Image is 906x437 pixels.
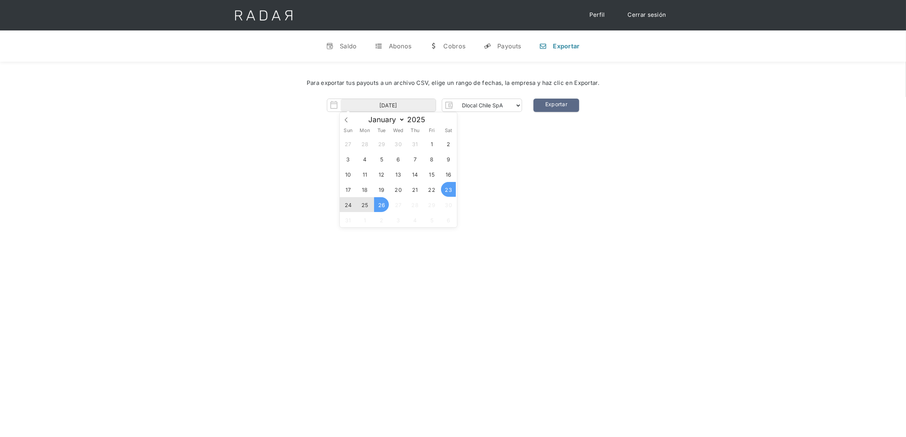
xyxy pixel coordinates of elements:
[374,182,389,197] span: August 19, 2025
[341,152,355,166] span: August 3, 2025
[341,136,355,151] span: July 27, 2025
[441,167,456,182] span: August 16, 2025
[390,128,407,133] span: Wed
[424,212,439,227] span: September 5, 2025
[441,152,456,166] span: August 9, 2025
[341,212,355,227] span: August 31, 2025
[405,115,432,124] input: Year
[374,152,389,166] span: August 5, 2025
[357,152,372,166] span: August 4, 2025
[441,182,456,197] span: August 23, 2025
[340,42,357,50] div: Saldo
[341,197,355,212] span: August 24, 2025
[357,182,372,197] span: August 18, 2025
[441,197,456,212] span: August 30, 2025
[441,136,456,151] span: August 2, 2025
[497,42,521,50] div: Payouts
[407,128,424,133] span: Thu
[374,136,389,151] span: July 29, 2025
[408,136,422,151] span: July 31, 2025
[341,182,355,197] span: August 17, 2025
[441,212,456,227] span: September 6, 2025
[357,136,372,151] span: July 28, 2025
[340,128,357,133] span: Sun
[430,42,437,50] div: w
[484,42,491,50] div: y
[440,128,457,133] span: Sat
[443,42,465,50] div: Cobros
[373,128,390,133] span: Tue
[374,212,389,227] span: September 2, 2025
[391,182,406,197] span: August 20, 2025
[365,115,405,124] select: Month
[539,42,547,50] div: n
[391,152,406,166] span: August 6, 2025
[620,8,674,22] a: Cerrar sesión
[553,42,580,50] div: Exportar
[391,167,406,182] span: August 13, 2025
[341,167,355,182] span: August 10, 2025
[375,42,383,50] div: t
[357,167,372,182] span: August 11, 2025
[357,212,372,227] span: September 1, 2025
[408,212,422,227] span: September 4, 2025
[424,136,439,151] span: August 1, 2025
[408,167,422,182] span: August 14, 2025
[391,197,406,212] span: August 27, 2025
[389,42,412,50] div: Abonos
[424,152,439,166] span: August 8, 2025
[408,152,422,166] span: August 7, 2025
[424,128,440,133] span: Fri
[374,197,389,212] span: August 26, 2025
[582,8,613,22] a: Perfil
[408,197,422,212] span: August 28, 2025
[391,136,406,151] span: July 30, 2025
[357,128,373,133] span: Mon
[408,182,422,197] span: August 21, 2025
[327,99,522,112] form: Form
[424,182,439,197] span: August 22, 2025
[424,197,439,212] span: August 29, 2025
[326,42,334,50] div: v
[424,167,439,182] span: August 15, 2025
[391,212,406,227] span: September 3, 2025
[374,167,389,182] span: August 12, 2025
[533,99,579,112] a: Exportar
[357,197,372,212] span: August 25, 2025
[23,79,883,88] div: Para exportar tus payouts a un archivo CSV, elige un rango de fechas, la empresa y haz clic en Ex...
